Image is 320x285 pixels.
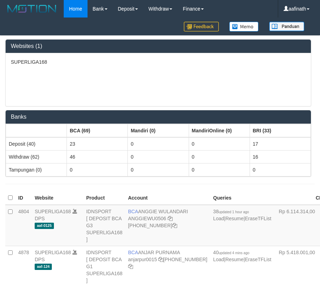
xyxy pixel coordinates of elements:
span: | | [213,250,271,262]
a: Resume [225,257,244,262]
th: Group: activate to sort column ascending [128,124,189,137]
td: Withdraw (62) [6,150,67,163]
td: 0 [128,163,189,176]
a: Load [213,216,224,221]
td: 0 [250,163,311,176]
a: SUPERLIGA168 [35,250,71,255]
td: 0 [128,150,189,163]
a: EraseTFList [245,216,271,221]
h3: Banks [11,114,306,120]
th: ID [15,191,32,205]
h3: Websites (1) [11,43,306,49]
td: ANGGIE WULANDARI [PHONE_NUMBER] [125,205,210,246]
td: 0 [189,163,250,176]
span: aaf-0125 [35,223,54,229]
span: updated 4 mins ago [218,251,249,255]
td: 23 [67,137,128,151]
td: 0 [67,163,128,176]
a: Resume [225,216,244,221]
td: 0 [128,137,189,151]
th: Website [32,191,83,205]
td: 0 [189,137,250,151]
a: SUPERLIGA168 [35,209,71,214]
td: 0 [189,150,250,163]
th: Queries [210,191,274,205]
img: MOTION_logo.png [5,4,58,14]
span: 38 [213,209,249,214]
span: 40 [213,250,249,255]
th: Group: activate to sort column ascending [189,124,250,137]
span: BCA [128,250,138,255]
td: DPS [32,205,83,246]
td: Tampungan (0) [6,163,67,176]
th: Account [125,191,210,205]
img: Button%20Memo.svg [229,22,259,32]
span: aaf-124 [35,264,52,270]
img: Feedback.jpg [184,22,219,32]
a: ANGGIEWU0506 [128,216,166,221]
a: anjarpur0015 [128,257,157,262]
img: panduan.png [269,22,304,31]
a: EraseTFList [245,257,271,262]
td: 4804 [15,205,32,246]
p: SUPERLIGA168 [11,58,306,65]
th: Product [83,191,125,205]
th: Group: activate to sort column ascending [67,124,128,137]
a: Load [213,257,224,262]
td: 16 [250,150,311,163]
td: 17 [250,137,311,151]
span: BCA [128,209,138,214]
th: Group: activate to sort column ascending [250,124,311,137]
span: | | [213,209,271,221]
td: Deposit (40) [6,137,67,151]
th: Group: activate to sort column ascending [6,124,67,137]
td: 46 [67,150,128,163]
td: IDNSPORT [ DEPOSIT BCA G3 SUPERLIGA168 ] [83,205,125,246]
span: updated 1 hour ago [218,210,249,214]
